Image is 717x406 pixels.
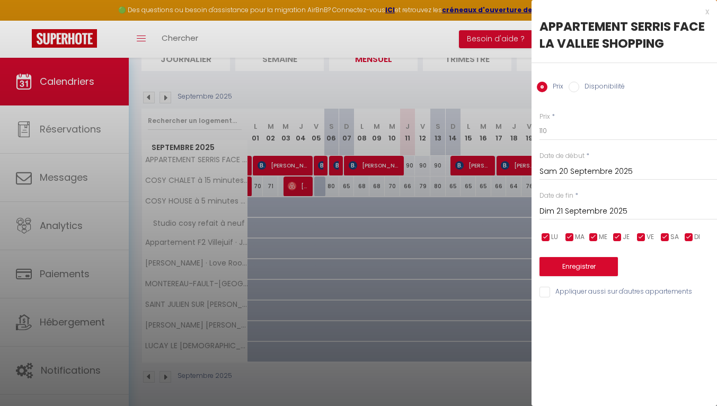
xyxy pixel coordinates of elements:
[8,4,40,36] button: Ouvrir le widget de chat LiveChat
[579,82,625,93] label: Disponibilité
[532,5,709,18] div: x
[575,232,585,242] span: MA
[551,232,558,242] span: LU
[539,18,709,52] div: APPARTEMENT SERRIS FACE LA VALLEE SHOPPING
[539,112,550,122] label: Prix
[647,232,654,242] span: VE
[623,232,630,242] span: JE
[539,191,573,201] label: Date de fin
[599,232,607,242] span: ME
[539,151,585,161] label: Date de début
[672,358,709,398] iframe: Chat
[547,82,563,93] label: Prix
[539,257,618,276] button: Enregistrer
[670,232,679,242] span: SA
[694,232,700,242] span: DI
